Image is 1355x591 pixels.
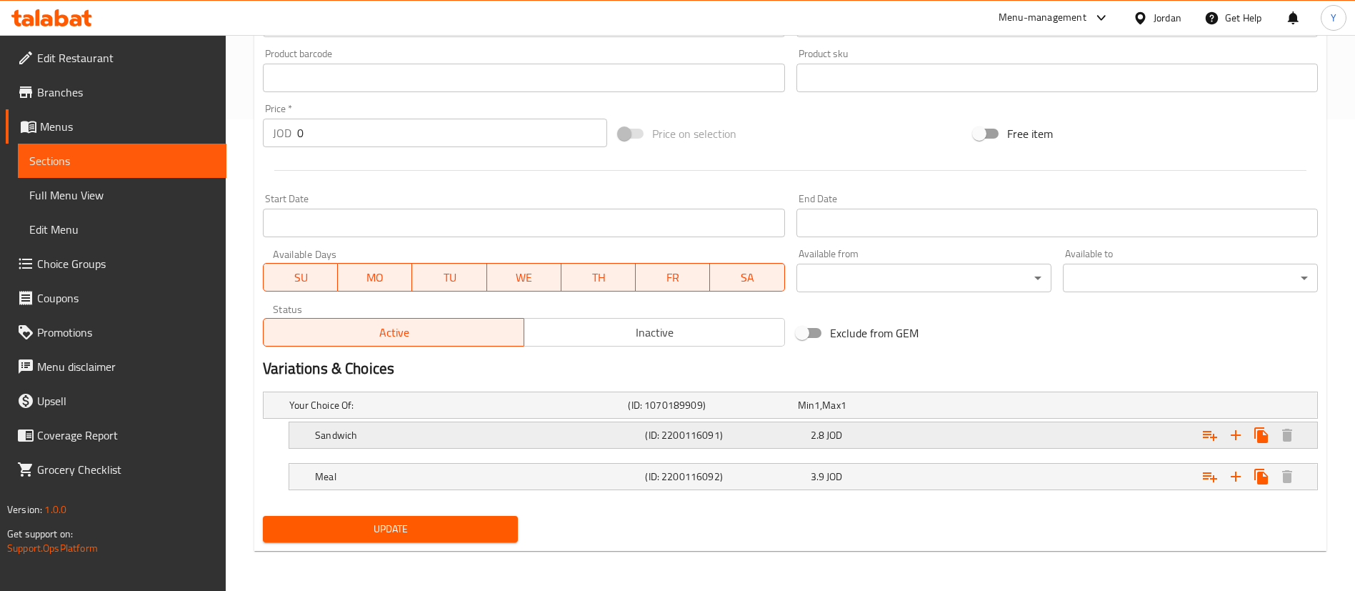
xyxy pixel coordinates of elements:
[263,64,784,92] input: Please enter product barcode
[7,500,42,519] span: Version:
[6,418,226,452] a: Coverage Report
[6,281,226,315] a: Coupons
[412,263,486,292] button: TU
[645,470,804,484] h5: (ID: 2200116092)
[826,426,842,445] span: JOD
[40,118,215,135] span: Menus
[29,187,215,204] span: Full Menu View
[18,212,226,247] a: Edit Menu
[636,263,710,292] button: FR
[44,500,66,519] span: 1.0.0
[418,267,481,288] span: TU
[524,318,785,347] button: Inactive
[841,396,846,414] span: 1
[18,144,226,178] a: Sections
[344,267,406,288] span: MO
[274,520,506,538] span: Update
[37,324,215,341] span: Promotions
[822,396,840,414] span: Max
[1331,10,1336,26] span: Y
[1249,464,1274,490] button: Clone new choice
[1274,464,1300,490] button: Delete Meal
[716,267,779,288] span: SA
[29,221,215,238] span: Edit Menu
[561,263,636,292] button: TH
[645,428,804,442] h5: (ID: 2200116091)
[6,315,226,349] a: Promotions
[37,392,215,409] span: Upsell
[315,428,639,442] h5: Sandwich
[37,84,215,101] span: Branches
[273,124,291,141] p: JOD
[567,267,630,288] span: TH
[6,452,226,487] a: Grocery Checklist
[263,516,518,542] button: Update
[811,426,824,445] span: 2.8
[1249,422,1274,448] button: Clone new choice
[530,322,779,343] span: Inactive
[1197,422,1223,448] button: Add choice group
[493,267,556,288] span: WE
[1063,264,1318,292] div: ​
[263,263,338,292] button: SU
[7,539,98,557] a: Support.OpsPlatform
[37,461,215,478] span: Grocery Checklist
[263,358,1318,379] h2: Variations & Choices
[6,384,226,418] a: Upsell
[811,467,824,486] span: 3.9
[37,49,215,66] span: Edit Restaurant
[289,464,1317,490] div: Expand
[1223,422,1249,448] button: Add new choice
[289,422,1317,448] div: Expand
[798,398,961,412] div: ,
[7,525,73,543] span: Get support on:
[1197,464,1223,490] button: Add choice group
[269,267,332,288] span: SU
[641,267,704,288] span: FR
[18,178,226,212] a: Full Menu View
[6,109,226,144] a: Menus
[652,125,736,142] span: Price on selection
[796,264,1051,292] div: ​
[796,64,1318,92] input: Please enter product sku
[269,322,519,343] span: Active
[1007,125,1053,142] span: Free item
[814,396,820,414] span: 1
[1154,10,1181,26] div: Jordan
[6,349,226,384] a: Menu disclaimer
[710,263,784,292] button: SA
[37,427,215,444] span: Coverage Report
[315,470,639,484] h5: Meal
[37,255,215,272] span: Choice Groups
[29,152,215,169] span: Sections
[830,324,919,342] span: Exclude from GEM
[6,247,226,281] a: Choice Groups
[37,358,215,375] span: Menu disclaimer
[297,119,607,147] input: Please enter price
[798,396,814,414] span: Min
[826,467,842,486] span: JOD
[999,9,1086,26] div: Menu-management
[37,289,215,307] span: Coupons
[487,263,561,292] button: WE
[289,398,622,412] h5: Your Choice Of:
[264,392,1317,418] div: Expand
[628,398,791,412] h5: (ID: 1070189909)
[6,75,226,109] a: Branches
[1274,422,1300,448] button: Delete Sandwich
[338,263,412,292] button: MO
[263,318,524,347] button: Active
[6,41,226,75] a: Edit Restaurant
[1223,464,1249,490] button: Add new choice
